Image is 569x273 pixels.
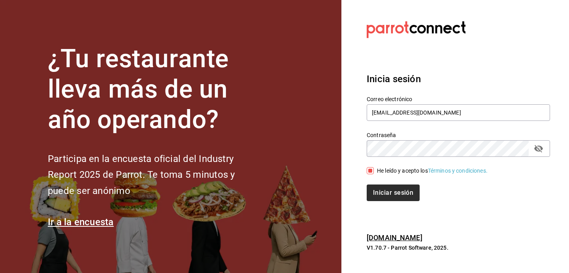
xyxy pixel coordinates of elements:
[367,104,550,121] input: Ingresa tu correo electrónico
[367,185,420,201] button: Iniciar sesión
[367,96,550,102] label: Correo electrónico
[532,142,545,155] button: passwordField
[367,233,422,242] a: [DOMAIN_NAME]
[367,72,550,86] h3: Inicia sesión
[48,44,261,135] h1: ¿Tu restaurante lleva más de un año operando?
[48,217,114,228] a: Ir a la encuesta
[367,132,550,138] label: Contraseña
[377,167,488,175] div: He leído y acepto los
[367,244,550,252] p: V1.70.7 - Parrot Software, 2025.
[428,168,488,174] a: Términos y condiciones.
[48,151,261,199] h2: Participa en la encuesta oficial del Industry Report 2025 de Parrot. Te toma 5 minutos y puede se...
